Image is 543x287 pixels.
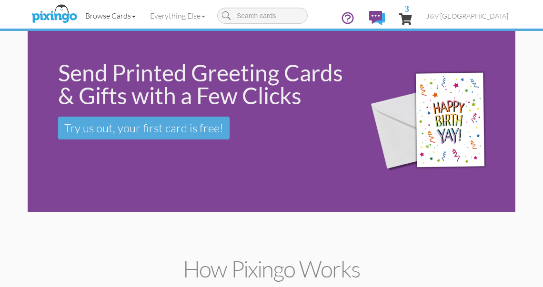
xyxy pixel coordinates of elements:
div: Send Printed Greeting Cards & Gifts with a Few Clicks [58,61,345,107]
img: comments.svg [369,11,385,25]
input: Search cards [217,8,308,24]
a: Everything Else [143,4,212,28]
h2: How Pixingo works [44,257,499,282]
a: Browse Cards [78,4,143,28]
img: pixingo logo [29,2,80,26]
a: Try us out, your first card is free! [58,117,230,139]
span: 3 [404,4,409,13]
img: 942c5090-71ba-4bfc-9a92-ca782dcda692.png [359,52,512,191]
span: J&V [GEOGRAPHIC_DATA] [426,12,508,20]
span: Try us out, your first card is free! [64,121,223,135]
a: J&V [GEOGRAPHIC_DATA] [419,4,515,28]
a: 3 [399,4,412,32]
